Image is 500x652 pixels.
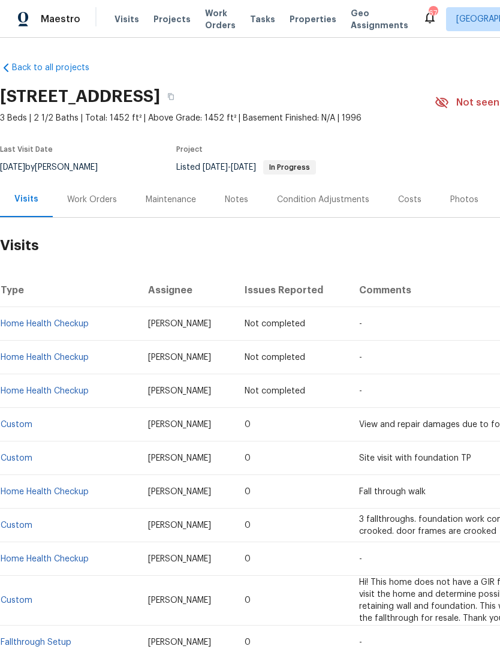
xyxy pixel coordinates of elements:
a: Home Health Checkup [1,555,89,563]
span: 0 [245,521,251,530]
span: [DATE] [203,163,228,172]
th: Assignee [138,274,235,307]
span: - [359,353,362,362]
span: In Progress [264,164,315,171]
span: Not completed [245,387,305,395]
span: Visits [115,13,139,25]
span: - [203,163,256,172]
span: Properties [290,13,336,25]
span: 0 [245,555,251,563]
button: Copy Address [160,86,182,107]
div: Notes [225,194,248,206]
div: Photos [450,194,478,206]
a: Custom [1,521,32,530]
div: Condition Adjustments [277,194,369,206]
span: Geo Assignments [351,7,408,31]
span: 0 [245,454,251,462]
div: Costs [398,194,421,206]
a: Custom [1,596,32,605]
span: [PERSON_NAME] [148,353,211,362]
span: [PERSON_NAME] [148,638,211,647]
span: [PERSON_NAME] [148,420,211,429]
span: 0 [245,638,251,647]
a: Custom [1,454,32,462]
a: Fallthrough Setup [1,638,71,647]
a: Home Health Checkup [1,488,89,496]
span: Listed [176,163,316,172]
span: [PERSON_NAME] [148,596,211,605]
a: Home Health Checkup [1,353,89,362]
span: Project [176,146,203,153]
span: Not completed [245,320,305,328]
span: Work Orders [205,7,236,31]
div: Visits [14,193,38,205]
span: - [359,638,362,647]
span: [PERSON_NAME] [148,454,211,462]
span: - [359,387,362,395]
span: [PERSON_NAME] [148,555,211,563]
span: 0 [245,488,251,496]
div: Maintenance [146,194,196,206]
span: [DATE] [231,163,256,172]
span: Projects [153,13,191,25]
a: Home Health Checkup [1,320,89,328]
a: Custom [1,420,32,429]
span: 0 [245,596,251,605]
span: - [359,555,362,563]
span: [PERSON_NAME] [148,387,211,395]
span: Maestro [41,13,80,25]
div: Work Orders [67,194,117,206]
span: [PERSON_NAME] [148,521,211,530]
span: Fall through walk [359,488,426,496]
span: - [359,320,362,328]
span: Site visit with foundation TP [359,454,471,462]
span: [PERSON_NAME] [148,488,211,496]
span: 0 [245,420,251,429]
div: 67 [429,7,437,19]
span: Not completed [245,353,305,362]
th: Issues Reported [235,274,350,307]
a: Home Health Checkup [1,387,89,395]
span: [PERSON_NAME] [148,320,211,328]
span: Tasks [250,15,275,23]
